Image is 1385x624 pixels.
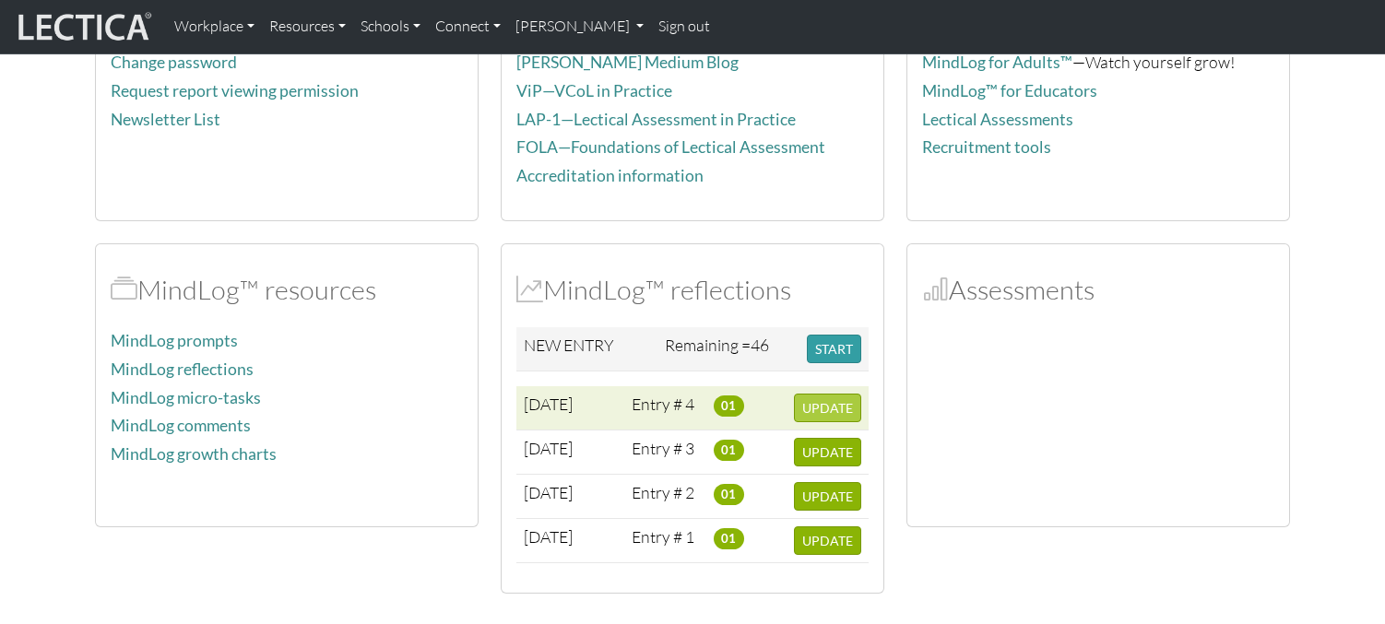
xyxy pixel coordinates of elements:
[922,81,1097,100] a: MindLog™ for Educators
[922,274,1274,306] h2: Assessments
[111,359,254,379] a: MindLog reflections
[802,533,853,548] span: UPDATE
[524,482,573,502] span: [DATE]
[516,81,672,100] a: ViP—VCoL in Practice
[657,327,799,371] td: Remaining =
[802,400,853,416] span: UPDATE
[794,438,861,466] button: UPDATE
[516,53,739,72] a: [PERSON_NAME] Medium Blog
[167,7,262,46] a: Workplace
[516,327,657,371] td: NEW ENTRY
[651,7,717,46] a: Sign out
[714,484,744,504] span: 01
[922,273,949,306] span: Assessments
[353,7,428,46] a: Schools
[111,110,220,129] a: Newsletter List
[516,137,825,157] a: FOLA—Foundations of Lectical Assessment
[111,53,237,72] a: Change password
[524,438,573,458] span: [DATE]
[111,331,238,350] a: MindLog prompts
[14,9,152,44] img: lecticalive
[524,526,573,547] span: [DATE]
[624,475,706,519] td: Entry # 2
[524,394,573,414] span: [DATE]
[922,53,1072,72] a: MindLog for Adults™
[516,273,543,306] span: MindLog
[802,489,853,504] span: UPDATE
[624,386,706,430] td: Entry # 4
[751,335,769,355] span: 46
[111,416,251,435] a: MindLog comments
[111,273,137,306] span: MindLog™ resources
[624,519,706,563] td: Entry # 1
[111,444,277,464] a: MindLog growth charts
[802,444,853,460] span: UPDATE
[794,482,861,511] button: UPDATE
[111,274,463,306] h2: MindLog™ resources
[922,110,1073,129] a: Lectical Assessments
[624,430,706,475] td: Entry # 3
[794,394,861,422] button: UPDATE
[262,7,353,46] a: Resources
[714,440,744,460] span: 01
[714,395,744,416] span: 01
[714,528,744,548] span: 01
[516,274,869,306] h2: MindLog™ reflections
[111,81,359,100] a: Request report viewing permission
[516,110,796,129] a: LAP-1—Lectical Assessment in Practice
[111,388,261,407] a: MindLog micro-tasks
[922,49,1274,76] p: —Watch yourself grow!
[516,166,704,185] a: Accreditation information
[508,7,651,46] a: [PERSON_NAME]
[794,526,861,555] button: UPDATE
[428,7,508,46] a: Connect
[922,137,1051,157] a: Recruitment tools
[807,335,861,363] button: START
